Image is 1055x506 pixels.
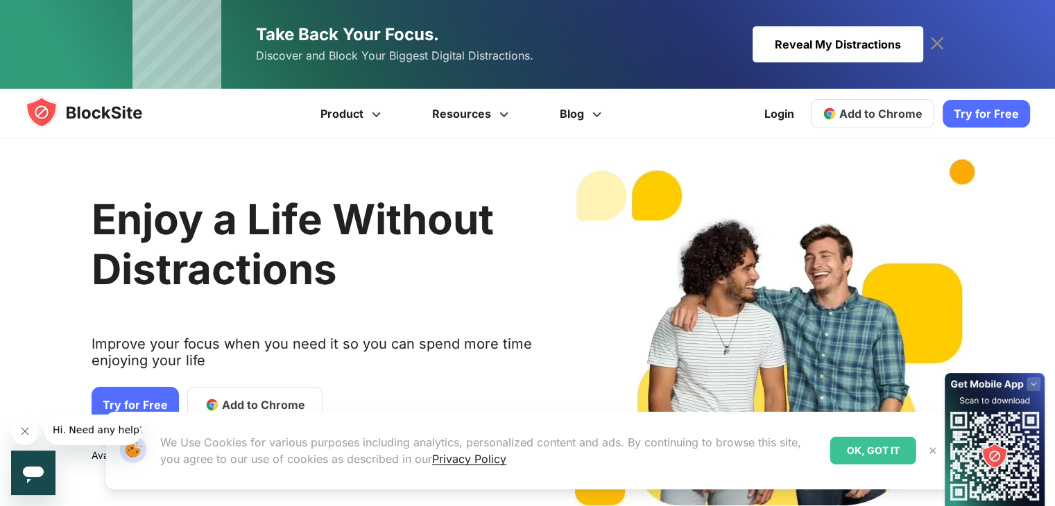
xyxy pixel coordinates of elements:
a: Add to Chrome [187,387,323,423]
img: blocksite-icon.5d769676.svg [25,96,169,129]
iframe: Close message [11,417,39,445]
a: Add to Chrome [811,99,934,128]
p: We Use Cookies for various purposes including analytics, personalized content and ads. By continu... [160,434,819,467]
span: Add to Chrome [839,107,923,121]
span: Discover and Block Your Biggest Digital Distractions. [256,46,533,66]
img: Close [927,445,938,456]
div: Reveal My Distractions [753,26,923,62]
a: Try for Free [943,100,1030,128]
a: Privacy Policy [432,452,506,466]
a: Try for Free [92,387,179,423]
div: OK, GOT IT [830,437,916,464]
a: Resources [409,89,536,139]
span: Hi. Need any help? [8,10,100,21]
text: Improve your focus when you need it so you can spend more time enjoying your life [92,335,534,380]
iframe: Message from company [44,415,141,445]
a: Login [756,97,803,130]
span: Take Back Your Focus. [256,24,439,44]
h2: Enjoy a Life Without Distractions [92,194,534,294]
iframe: Button to launch messaging window [11,451,55,495]
button: Close [924,442,942,460]
a: Blog [536,89,629,139]
img: chrome-icon.svg [823,107,837,121]
a: Product [297,89,409,139]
